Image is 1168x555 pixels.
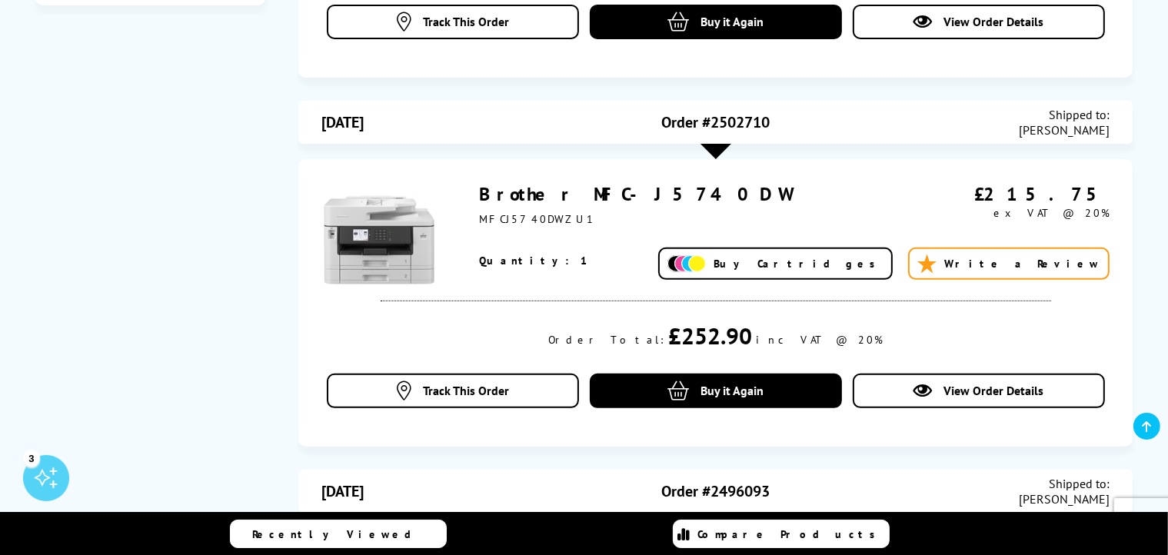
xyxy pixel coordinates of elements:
span: Write a Review [944,257,1100,271]
a: Write a Review [908,248,1110,280]
span: View Order Details [944,14,1044,29]
a: Brother MFC-J5740DW [479,182,791,206]
span: [PERSON_NAME] [1019,122,1110,138]
span: Buy it Again [700,14,764,29]
a: View Order Details [853,5,1105,39]
span: [DATE] [321,112,364,132]
span: Track This Order [423,383,509,398]
a: Recently Viewed [230,520,447,548]
div: 3 [23,450,40,467]
div: £252.90 [668,321,752,351]
span: Shipped to: [1019,107,1110,122]
a: Buy it Again [590,374,842,408]
a: Track This Order [327,374,579,408]
span: Order #2502710 [661,112,770,132]
span: Order #2496093 [661,481,770,501]
a: View Order Details [853,374,1105,408]
div: £215.75 [920,182,1110,206]
span: [PERSON_NAME] [1019,491,1110,507]
span: Track This Order [423,14,509,29]
a: Buy Cartridges [658,248,893,280]
img: Add Cartridges [667,255,706,273]
span: Buy Cartridges [714,257,883,271]
span: Recently Viewed [253,527,428,541]
div: MFCJ5740DWZU1 [479,212,920,226]
span: Compare Products [698,527,884,541]
div: ex VAT @ 20% [920,206,1110,220]
img: Brother MFC-J5740DW [321,182,437,297]
span: Shipped to: [1019,476,1110,491]
a: Buy it Again [590,5,842,39]
span: View Order Details [944,383,1044,398]
a: Compare Products [673,520,890,548]
div: inc VAT @ 20% [756,333,883,347]
span: [DATE] [321,481,364,501]
a: Track This Order [327,5,579,39]
div: Order Total: [548,333,664,347]
span: Quantity: 1 [479,254,590,268]
span: Buy it Again [700,383,764,398]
